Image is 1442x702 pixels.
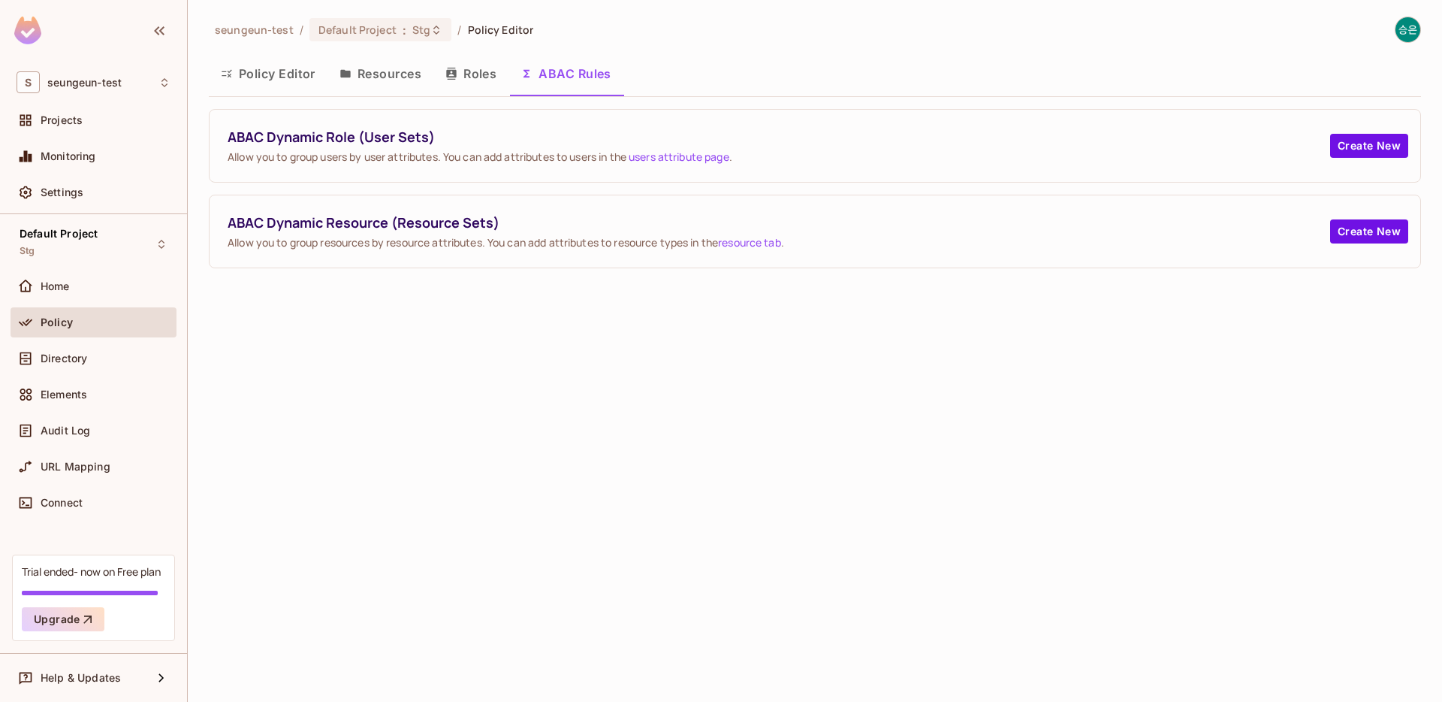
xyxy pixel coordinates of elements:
span: Connect [41,497,83,509]
button: Create New [1330,219,1408,244]
span: Default Project [318,23,397,37]
span: Directory [41,353,87,365]
li: / [457,23,461,37]
span: : [402,24,407,36]
span: ABAC Dynamic Resource (Resource Sets) [228,213,1330,232]
span: Audit Log [41,425,90,437]
span: Help & Updates [41,672,121,684]
span: Projects [41,114,83,126]
span: ABAC Dynamic Role (User Sets) [228,128,1330,147]
span: Settings [41,186,83,198]
li: / [300,23,303,37]
button: ABAC Rules [508,55,623,92]
img: 이승은 [1395,17,1420,42]
span: Home [41,280,70,292]
button: Roles [433,55,508,92]
span: Policy Editor [468,23,534,37]
span: Allow you to group resources by resource attributes. You can add attributes to resource types in ... [228,235,1330,250]
button: Create New [1330,134,1408,158]
img: SReyMgAAAABJRU5ErkJggg== [14,17,41,44]
div: Trial ended- now on Free plan [22,564,161,579]
span: the active workspace [215,23,294,37]
span: S [17,71,40,93]
span: Workspace: seungeun-test [47,77,122,89]
button: Upgrade [22,607,104,631]
span: Stg [412,23,430,37]
a: resource tab [718,235,781,250]
span: URL Mapping [41,461,110,473]
span: Policy [41,316,73,328]
span: Allow you to group users by user attributes. You can add attributes to users in the . [228,150,1330,164]
span: Elements [41,389,87,401]
span: Monitoring [41,150,96,162]
span: Default Project [20,228,98,240]
a: users attribute page [629,150,729,164]
button: Resources [327,55,433,92]
button: Policy Editor [209,55,327,92]
span: Stg [20,245,35,257]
